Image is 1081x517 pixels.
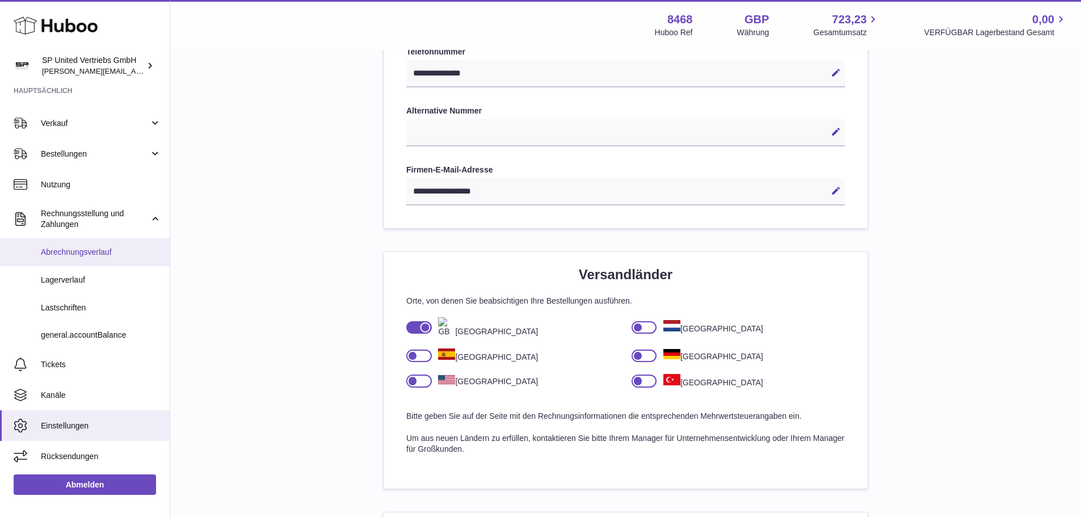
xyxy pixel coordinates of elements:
span: Lagerverlauf [41,275,161,285]
span: [PERSON_NAME][EMAIL_ADDRESS][DOMAIN_NAME] [42,66,228,75]
span: Rücksendungen [41,451,161,462]
div: Währung [737,27,769,38]
label: Telefonnummer [406,47,845,57]
strong: GBP [744,12,769,27]
img: ES [438,348,455,360]
a: Abmelden [14,474,156,495]
img: GB [438,317,455,337]
label: Alternative Nummer [406,106,845,116]
div: [GEOGRAPHIC_DATA] [432,348,538,363]
span: Verkauf [41,118,149,129]
span: 723,23 [832,12,867,27]
p: Um aus neuen Ländern zu erfüllen, kontaktieren Sie bitte Ihrem Manager für Unternehmensentwicklun... [406,433,845,455]
img: NL [663,320,680,331]
strong: 8468 [667,12,693,27]
div: SP United Vertriebs GmbH [42,55,144,77]
span: general.accountBalance [41,330,161,341]
span: Gesamtumsatz [813,27,880,38]
div: [GEOGRAPHIC_DATA] [432,317,538,337]
div: [GEOGRAPHIC_DATA] [657,374,763,388]
img: TR [663,374,680,385]
label: Firmen-E-Mail-Adresse [406,165,845,175]
span: 0,00 [1032,12,1054,27]
a: 723,23 Gesamtumsatz [813,12,880,38]
a: 0,00 VERFÜGBAR Lagerbestand Gesamt [924,12,1067,38]
div: [GEOGRAPHIC_DATA] [657,349,763,362]
div: [GEOGRAPHIC_DATA] [432,375,538,387]
span: Kanäle [41,390,161,401]
div: Huboo Ref [655,27,693,38]
span: Nutzung [41,179,161,190]
img: DE [663,349,680,359]
img: tim@sp-united.com [14,57,31,74]
span: Rechnungsstellung und Zahlungen [41,208,149,230]
span: VERFÜGBAR Lagerbestand Gesamt [924,27,1067,38]
span: Bestellungen [41,149,149,159]
span: Tickets [41,359,161,370]
span: Einstellungen [41,421,161,431]
div: [GEOGRAPHIC_DATA] [657,320,763,334]
h2: Versandländer [406,266,845,284]
span: Abrechnungsverlauf [41,247,161,258]
img: US [438,375,455,384]
p: Bitte geben Sie auf der Seite mit den Rechnungsinformationen die entsprechenden Mehrwertsteuerang... [406,411,845,422]
p: Orte, von denen Sie beabsichtigen Ihre Bestellungen ausführen. [406,296,845,306]
span: Lastschriften [41,302,161,313]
